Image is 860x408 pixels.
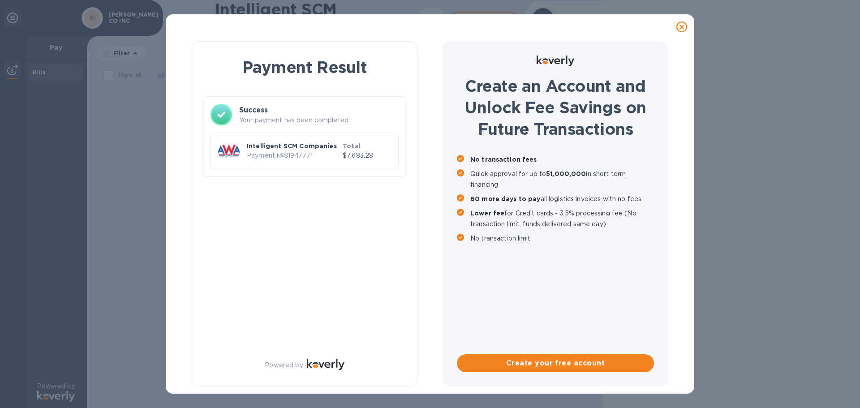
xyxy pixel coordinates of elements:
[470,193,654,204] p: all logistics invoices with no fees
[457,75,654,140] h1: Create an Account and Unlock Fee Savings on Future Transactions
[470,233,654,244] p: No transaction limit
[470,195,541,202] b: 60 more days to pay
[457,354,654,372] button: Create your free account
[470,208,654,229] p: for Credit cards - 3.5% processing fee (No transaction limit, funds delivered same day)
[464,358,647,369] span: Create your free account
[247,151,339,160] p: Payment № 81947771
[343,151,391,160] p: $7,683.28
[265,361,303,370] p: Powered by
[247,142,339,150] p: Intelligent SCM Companies
[470,168,654,190] p: Quick approval for up to in short term financing
[206,56,403,78] h1: Payment Result
[546,170,586,177] b: $1,000,000
[537,56,574,66] img: Logo
[239,116,399,125] p: Your payment has been completed.
[343,142,361,150] b: Total
[307,359,344,370] img: Logo
[470,156,537,163] b: No transaction fees
[470,210,504,217] b: Lower fee
[239,105,399,116] h3: Success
